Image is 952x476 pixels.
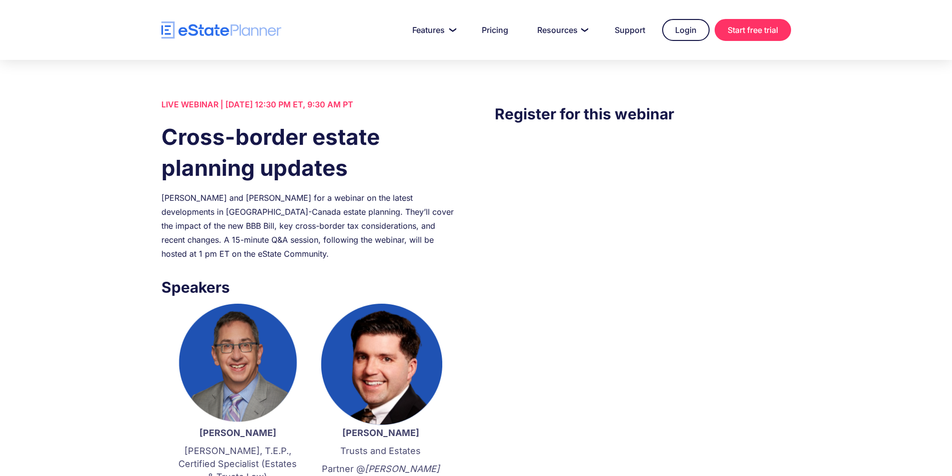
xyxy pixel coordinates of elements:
[161,121,457,183] h1: Cross-border estate planning updates
[715,19,791,41] a: Start free trial
[161,21,281,39] a: home
[603,20,657,40] a: Support
[470,20,520,40] a: Pricing
[495,102,791,125] h3: Register for this webinar
[161,276,457,299] h3: Speakers
[161,191,457,261] div: [PERSON_NAME] and [PERSON_NAME] for a webinar on the latest developments in [GEOGRAPHIC_DATA]-Can...
[342,428,419,438] strong: [PERSON_NAME]
[400,20,465,40] a: Features
[199,428,276,438] strong: [PERSON_NAME]
[161,97,457,111] div: LIVE WEBINAR | [DATE] 12:30 PM ET, 9:30 AM PT
[319,445,442,458] p: Trusts and Estates
[525,20,598,40] a: Resources
[662,19,710,41] a: Login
